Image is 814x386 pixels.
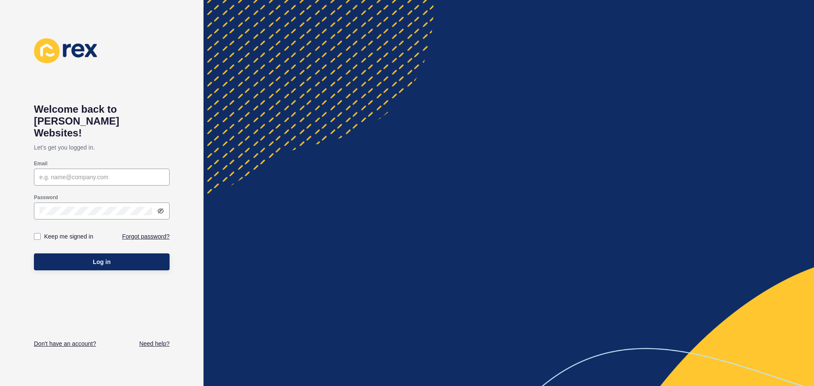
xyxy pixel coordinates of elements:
[93,258,111,266] span: Log in
[44,232,93,241] label: Keep me signed in
[34,160,47,167] label: Email
[139,339,170,348] a: Need help?
[34,194,58,201] label: Password
[34,103,170,139] h1: Welcome back to [PERSON_NAME] Websites!
[122,232,170,241] a: Forgot password?
[34,339,96,348] a: Don't have an account?
[34,139,170,156] p: Let's get you logged in.
[34,253,170,270] button: Log in
[39,173,164,181] input: e.g. name@company.com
